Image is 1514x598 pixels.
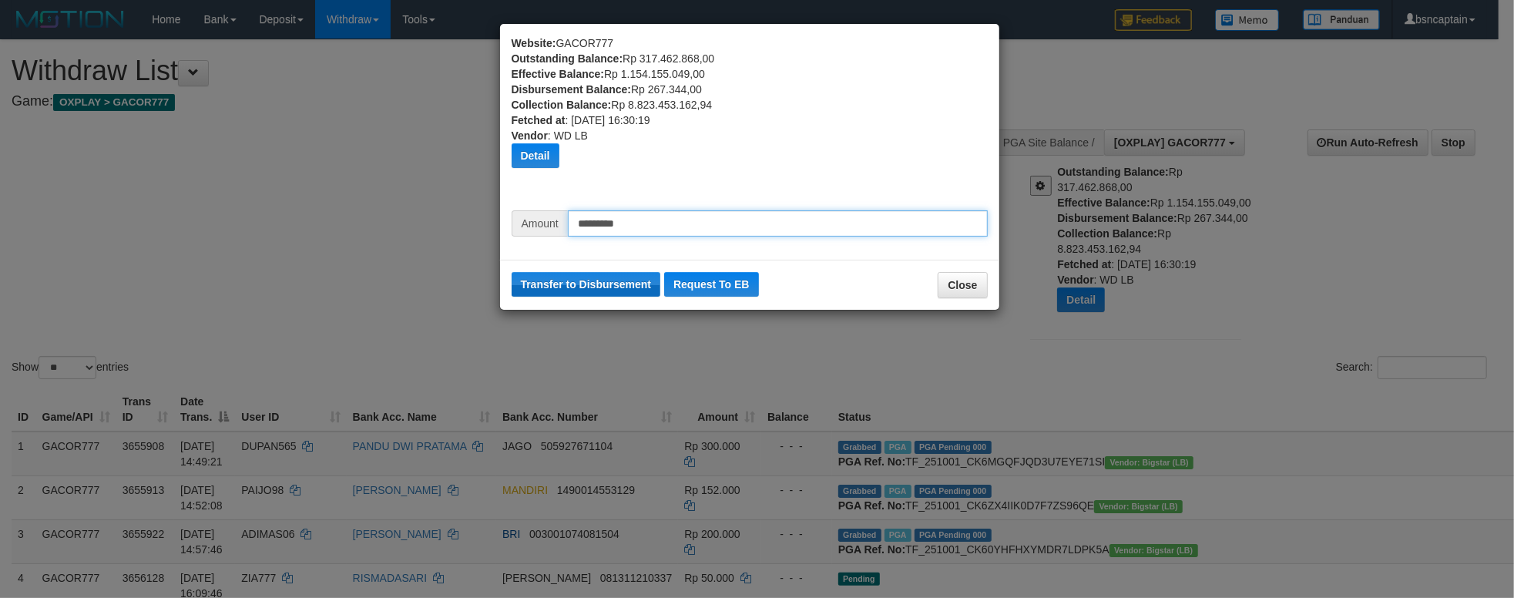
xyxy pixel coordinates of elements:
button: Request To EB [664,272,759,297]
b: Disbursement Balance: [512,83,632,96]
button: Transfer to Disbursement [512,272,661,297]
b: Outstanding Balance: [512,52,623,65]
div: GACOR777 Rp 317.462.868,00 Rp 1.154.155.049,00 Rp 267.344,00 Rp 8.823.453.162,94 : [DATE] 16:30:1... [512,35,988,210]
b: Website: [512,37,556,49]
button: Close [938,272,987,298]
button: Detail [512,143,559,168]
b: Fetched at [512,114,566,126]
span: Amount [512,210,568,237]
b: Collection Balance: [512,99,612,111]
b: Vendor [512,129,548,142]
b: Effective Balance: [512,68,605,80]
